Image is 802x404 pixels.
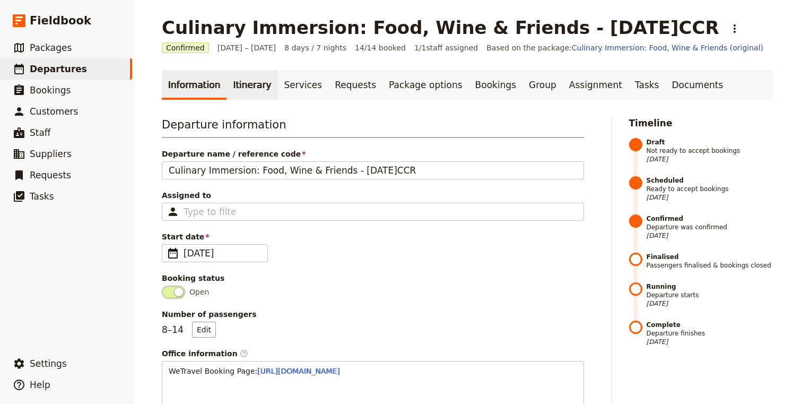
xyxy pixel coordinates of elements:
[647,253,773,261] strong: Finalised
[647,193,773,202] span: [DATE]
[30,13,91,29] span: Fieldbook
[15,191,197,221] a: Looking for Answers? Browse our Help Center for solutions!
[47,160,109,171] div: [PERSON_NAME]
[572,44,763,52] a: Culinary Immersion: Food, Wine & Friends (original)
[162,309,584,320] span: Number of passengers
[647,214,773,223] strong: Confirmed
[22,195,178,217] div: Looking for Answers? Browse our Help Center for solutions!
[162,117,584,138] h3: Departure information
[168,358,185,365] span: Help
[23,358,47,365] span: Home
[144,17,165,38] img: Profile image for alex
[162,273,584,283] div: Booking status
[665,70,729,100] a: Documents
[162,161,584,179] input: Departure name / reference code
[328,70,382,100] a: Requests
[30,85,71,96] span: Bookings
[162,190,584,201] span: Assigned to
[469,70,522,100] a: Bookings
[355,42,406,53] span: 14/14 booked
[278,70,329,100] a: Services
[647,338,773,346] span: [DATE]
[647,176,773,202] span: Ready to accept bookings
[21,20,89,37] img: logo
[189,287,209,297] span: Open
[30,106,78,117] span: Customers
[162,70,226,100] a: Information
[647,138,773,147] strong: Draft
[22,150,43,171] img: Profile image for Jeff
[167,247,179,260] span: ​
[162,231,584,242] span: Start date
[111,160,148,171] div: • 40m ago
[11,141,201,180] div: Profile image for JeffHi [PERSON_NAME], Thanks for your reply. I did end up thinking that was the...
[30,127,51,138] span: Staff
[169,367,257,375] span: WeTravel Booking Page:
[647,321,773,329] strong: Complete
[162,17,719,38] h1: Culinary Immersion: Food, Wine & Friends - [DATE]CCR
[30,42,72,53] span: Packages
[647,176,773,185] strong: Scheduled
[522,70,563,100] a: Group
[284,42,346,53] span: 8 days / 7 nights
[21,93,191,111] p: How can we help?
[22,134,190,145] div: Recent message
[142,331,212,374] button: Help
[629,117,773,130] h2: Timeline
[30,64,87,74] span: Departures
[182,17,202,36] div: Close
[11,125,202,180] div: Recent messageProfile image for JeffHi [PERSON_NAME], Thanks for your reply. I did end up thinkin...
[22,240,177,252] div: Send us a message
[647,299,773,308] span: [DATE]
[30,380,50,390] span: Help
[192,322,216,338] button: Number of passengers8–14
[184,247,261,260] span: [DATE]
[162,348,584,359] div: Office information
[647,138,773,164] span: Not ready to accept bookings
[71,331,141,374] button: Messages
[647,253,773,270] span: Passengers finalised & bookings closed
[30,358,67,369] span: Settings
[486,42,763,53] span: Based on the package:
[88,358,125,365] span: Messages
[647,321,773,346] span: Departure finishes
[162,322,216,338] p: 8 – 14
[726,20,744,38] button: Actions
[11,231,202,261] div: Send us a message
[382,70,468,100] a: Package options
[217,42,276,53] span: [DATE] – [DATE]
[240,349,248,358] span: ​
[647,214,773,240] span: Departure was confirmed
[30,149,72,159] span: Suppliers
[162,149,584,159] span: Departure name / reference code
[257,367,340,375] a: [URL][DOMAIN_NAME]
[647,282,773,291] strong: Running
[184,205,237,218] input: Assigned to
[647,282,773,308] span: Departure starts
[414,42,478,53] span: 1 / 1 staff assigned
[647,231,773,240] span: [DATE]
[30,170,71,180] span: Requests
[629,70,666,100] a: Tasks
[226,70,277,100] a: Itinerary
[162,42,209,53] span: Confirmed
[30,191,54,202] span: Tasks
[21,75,191,93] p: Hi [PERSON_NAME]
[647,155,773,164] span: [DATE]
[563,70,629,100] a: Assignment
